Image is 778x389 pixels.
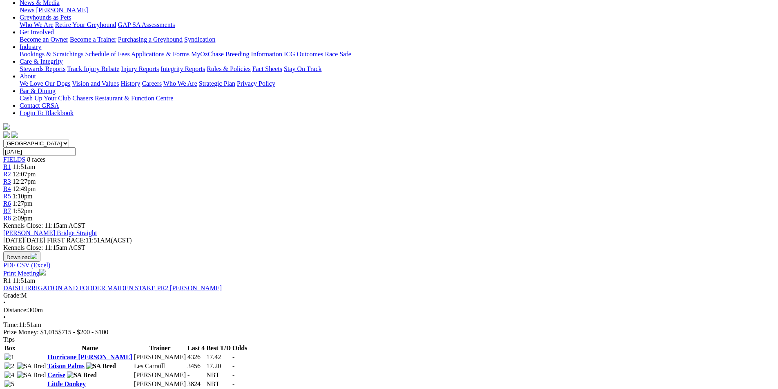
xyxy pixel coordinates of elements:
[55,21,116,28] a: Retire Your Greyhound
[13,207,33,214] span: 1:52pm
[20,29,54,36] a: Get Involved
[20,14,71,21] a: Greyhounds as Pets
[20,7,775,14] div: News & Media
[184,36,215,43] a: Syndication
[232,344,247,352] th: Odds
[3,292,775,299] div: M
[232,362,234,369] span: -
[206,380,231,388] td: NBT
[3,185,11,192] a: R4
[199,80,235,87] a: Strategic Plan
[13,163,35,170] span: 11:51am
[31,253,37,259] img: download.svg
[20,102,59,109] a: Contact GRSA
[47,380,86,387] a: Little Donkey
[3,207,11,214] span: R7
[3,222,85,229] span: Kennels Close: 11:15am ACST
[3,321,775,329] div: 11:51am
[3,193,11,200] a: R5
[232,380,234,387] span: -
[207,65,251,72] a: Rules & Policies
[206,344,231,352] th: Best T/D
[191,51,224,58] a: MyOzChase
[72,95,173,102] a: Chasers Restaurant & Function Centre
[237,80,275,87] a: Privacy Policy
[20,109,74,116] a: Login To Blackbook
[3,215,11,222] span: R8
[3,147,76,156] input: Select date
[20,21,775,29] div: Greyhounds as Pets
[36,7,88,13] a: [PERSON_NAME]
[20,73,36,80] a: About
[187,353,205,361] td: 4326
[3,307,28,313] span: Distance:
[47,237,132,244] span: 11:51AM(ACST)
[134,353,186,361] td: [PERSON_NAME]
[3,171,11,178] a: R2
[4,371,14,379] img: 4
[17,262,50,269] a: CSV (Excel)
[39,269,46,276] img: printer.svg
[17,362,46,370] img: SA Bred
[4,353,14,361] img: 1
[4,362,14,370] img: 2
[3,200,11,207] a: R6
[120,80,140,87] a: History
[3,292,21,299] span: Grade:
[13,277,35,284] span: 11:51am
[187,371,205,379] td: -
[206,371,231,379] td: NBT
[118,21,175,28] a: GAP SA Assessments
[3,237,25,244] span: [DATE]
[86,362,116,370] img: SA Bred
[187,380,205,388] td: 3824
[3,131,10,138] img: facebook.svg
[131,51,189,58] a: Applications & Forms
[13,185,36,192] span: 12:49pm
[67,65,119,72] a: Track Injury Rebate
[13,171,36,178] span: 12:07pm
[20,65,775,73] div: Care & Integrity
[3,262,15,269] a: PDF
[20,80,775,87] div: About
[232,371,234,378] span: -
[3,262,775,269] div: Download
[20,36,68,43] a: Become an Owner
[47,237,85,244] span: FIRST RACE:
[20,65,65,72] a: Stewards Reports
[58,329,109,336] span: $715 - $200 - $100
[20,58,63,65] a: Care & Integrity
[134,371,186,379] td: [PERSON_NAME]
[206,353,231,361] td: 17.42
[20,36,775,43] div: Get Involved
[3,163,11,170] a: R1
[20,95,71,102] a: Cash Up Your Club
[163,80,197,87] a: Who We Are
[3,156,25,163] span: FIELDS
[13,215,33,222] span: 2:09pm
[13,193,33,200] span: 1:10pm
[20,87,56,94] a: Bar & Dining
[206,362,231,370] td: 17.20
[134,380,186,388] td: [PERSON_NAME]
[3,299,6,306] span: •
[142,80,162,87] a: Careers
[232,353,234,360] span: -
[4,345,16,351] span: Box
[20,51,775,58] div: Industry
[252,65,282,72] a: Fact Sheets
[13,200,33,207] span: 1:27pm
[47,344,133,352] th: Name
[20,21,54,28] a: Who We Are
[70,36,116,43] a: Become a Trainer
[118,36,183,43] a: Purchasing a Greyhound
[225,51,282,58] a: Breeding Information
[47,362,85,369] a: Taison Palms
[20,43,41,50] a: Industry
[3,178,11,185] span: R3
